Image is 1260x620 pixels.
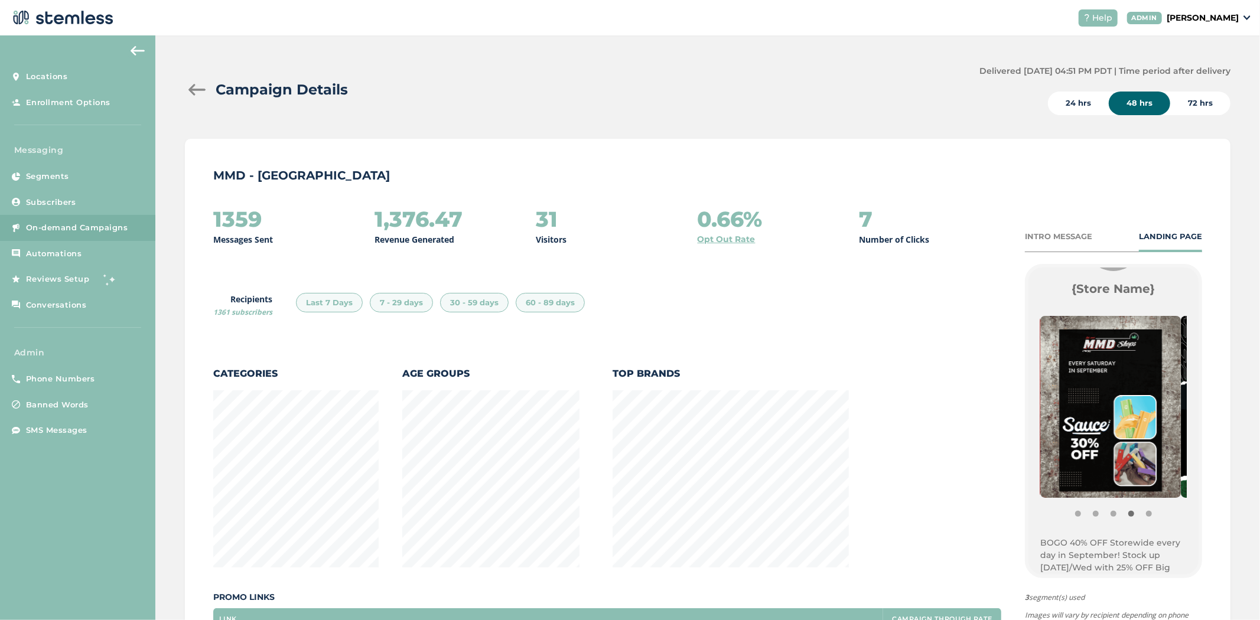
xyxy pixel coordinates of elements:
[213,207,262,231] h2: 1359
[698,207,763,231] h2: 0.66%
[26,425,87,436] span: SMS Messages
[536,233,566,246] p: Visitors
[1083,14,1090,21] img: icon-help-white-03924b79.svg
[1048,92,1109,115] div: 24 hrs
[1127,12,1163,24] div: ADMIN
[296,293,363,313] div: Last 7 Days
[213,591,1001,603] label: Promo Links
[213,367,379,381] label: Categories
[1069,505,1087,523] button: Item 0
[698,233,756,246] a: Opt Out Rate
[1105,505,1122,523] button: Item 2
[859,207,872,231] h2: 7
[26,197,76,208] span: Subscribers
[213,307,272,317] span: 1361 subscribers
[1109,92,1170,115] div: 48 hrs
[213,167,1202,184] p: MMD - [GEOGRAPHIC_DATA]
[1093,12,1113,24] span: Help
[1243,15,1251,20] img: icon_down-arrow-small-66adaf34.svg
[1040,316,1181,498] img: RNgFvalOnPv7hIoELxf1fg6gJpBalDYOSUp88tM8.png
[26,71,68,83] span: Locations
[213,233,273,246] p: Messages Sent
[1170,92,1230,115] div: 72 hrs
[1139,231,1202,243] div: LANDING PAGE
[213,293,272,318] label: Recipients
[979,65,1230,77] label: Delivered [DATE] 04:51 PM PDT | Time period after delivery
[370,293,433,313] div: 7 - 29 days
[516,293,585,313] div: 60 - 89 days
[26,373,95,385] span: Phone Numbers
[1122,505,1140,523] button: Item 3
[1167,12,1239,24] p: [PERSON_NAME]
[859,233,929,246] p: Number of Clicks
[1087,505,1105,523] button: Item 1
[375,233,454,246] p: Revenue Generated
[26,248,82,260] span: Automations
[613,367,849,381] label: Top Brands
[1025,592,1202,603] span: segment(s) used
[375,207,463,231] h2: 1,376.47
[26,222,128,234] span: On-demand Campaigns
[536,207,558,231] h2: 31
[1040,537,1180,598] span: BOGO 40% OFF Storewide every day in September! Stock up [DATE]/Wed with 25% OFF Big Bags 14g+ and...
[26,97,110,109] span: Enrollment Options
[26,273,90,285] span: Reviews Setup
[1025,592,1029,602] strong: 3
[26,171,69,182] span: Segments
[440,293,509,313] div: 30 - 59 days
[26,299,87,311] span: Conversations
[1140,505,1158,523] button: Item 4
[26,399,89,411] span: Banned Words
[1201,563,1260,620] iframe: Chat Widget
[402,367,579,381] label: Age Groups
[131,46,145,56] img: icon-arrow-back-accent-c549486e.svg
[216,79,348,100] h2: Campaign Details
[9,6,113,30] img: logo-dark-0685b13c.svg
[1025,231,1092,243] div: INTRO MESSAGE
[1072,280,1155,297] label: {Store Name}
[99,267,122,291] img: glitter-stars-b7820f95.gif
